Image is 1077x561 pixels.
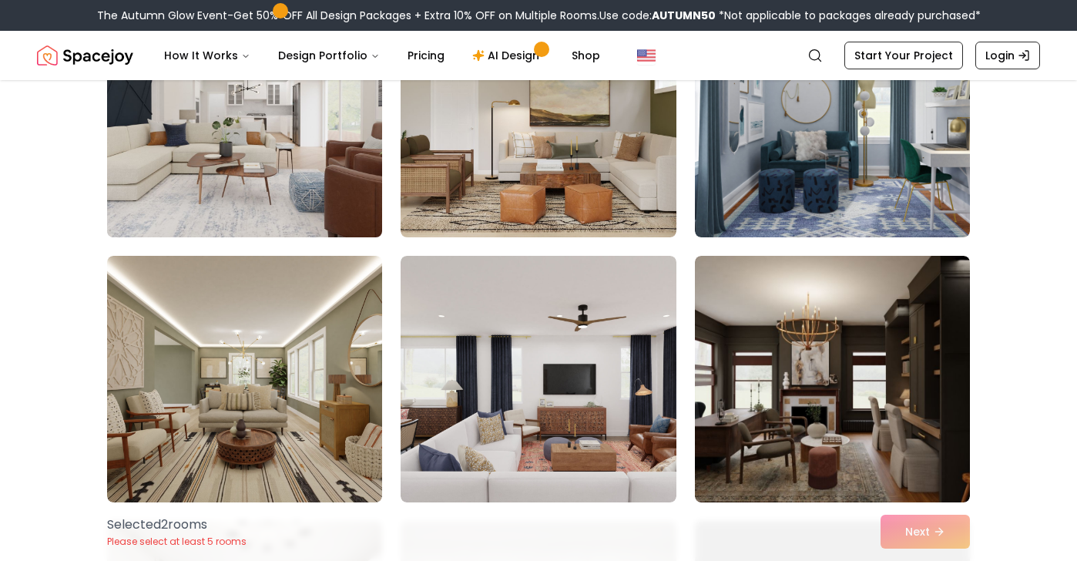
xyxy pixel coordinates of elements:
[97,8,981,23] div: The Autumn Glow Event-Get 50% OFF All Design Packages + Extra 10% OFF on Multiple Rooms.
[695,256,970,502] img: Room room-18
[107,516,247,534] p: Selected 2 room s
[652,8,716,23] b: AUTUMN50
[637,46,656,65] img: United States
[716,8,981,23] span: *Not applicable to packages already purchased*
[107,536,247,548] p: Please select at least 5 rooms
[152,40,263,71] button: How It Works
[460,40,556,71] a: AI Design
[107,256,382,502] img: Room room-16
[37,40,133,71] a: Spacejoy
[395,40,457,71] a: Pricing
[599,8,716,23] span: Use code:
[844,42,963,69] a: Start Your Project
[37,40,133,71] img: Spacejoy Logo
[975,42,1040,69] a: Login
[152,40,612,71] nav: Main
[401,256,676,502] img: Room room-17
[559,40,612,71] a: Shop
[266,40,392,71] button: Design Portfolio
[37,31,1040,80] nav: Global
